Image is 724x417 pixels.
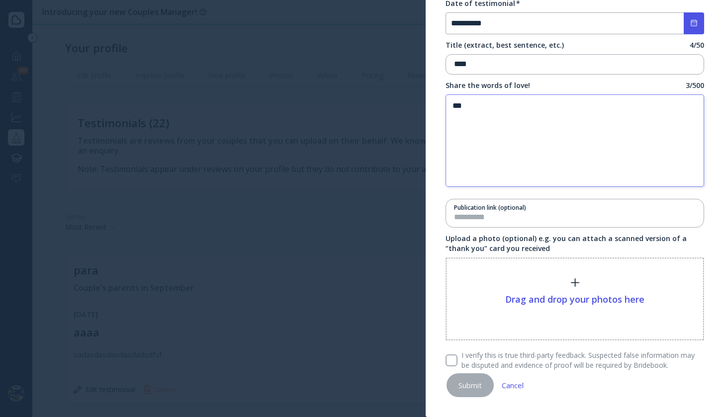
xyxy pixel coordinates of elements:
[502,373,524,397] button: Cancel
[505,294,644,305] div: Drag and drop your photos here
[446,40,564,50] label: Title (extract, best sentence, etc.)
[446,234,704,253] label: Upload a photo (optional) e.g. you can attach a scanned version of a “thank you” card you received
[690,40,704,50] label: 4 / 50
[457,350,704,370] label: I verify this is true third-party feedback. Suspected false information may be disputed and evide...
[447,373,494,397] button: Submit
[446,81,530,90] label: Share the words of love!
[458,381,482,389] div: Submit
[502,381,524,389] div: Cancel
[454,203,696,212] div: Publication link (optional)
[686,81,704,90] label: 3 / 500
